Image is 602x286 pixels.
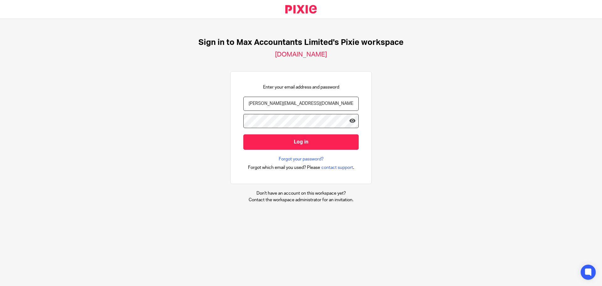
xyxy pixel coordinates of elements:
input: name@example.com [243,97,359,111]
span: contact support [321,165,353,171]
h1: Sign in to Max Accountants Limited's Pixie workspace [198,38,404,47]
p: Enter your email address and password [263,84,339,90]
p: Contact the workspace administrator for an invitation. [249,197,353,203]
input: Log in [243,134,359,150]
p: Don't have an account on this workspace yet? [249,190,353,197]
h2: [DOMAIN_NAME] [275,51,327,59]
a: Forgot your password? [279,156,324,162]
span: Forgot which email you used? Please [248,165,320,171]
div: . [248,164,354,171]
